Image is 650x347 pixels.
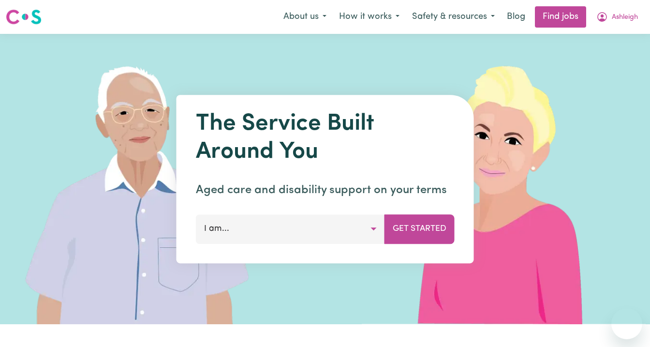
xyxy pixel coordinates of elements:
[612,12,638,23] span: Ashleigh
[590,7,644,27] button: My Account
[6,6,42,28] a: Careseekers logo
[196,214,385,243] button: I am...
[333,7,406,27] button: How it works
[384,214,455,243] button: Get Started
[535,6,586,28] a: Find jobs
[611,308,642,339] iframe: Button to launch messaging window
[277,7,333,27] button: About us
[196,181,455,199] p: Aged care and disability support on your terms
[6,8,42,26] img: Careseekers logo
[501,6,531,28] a: Blog
[196,110,455,166] h1: The Service Built Around You
[406,7,501,27] button: Safety & resources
